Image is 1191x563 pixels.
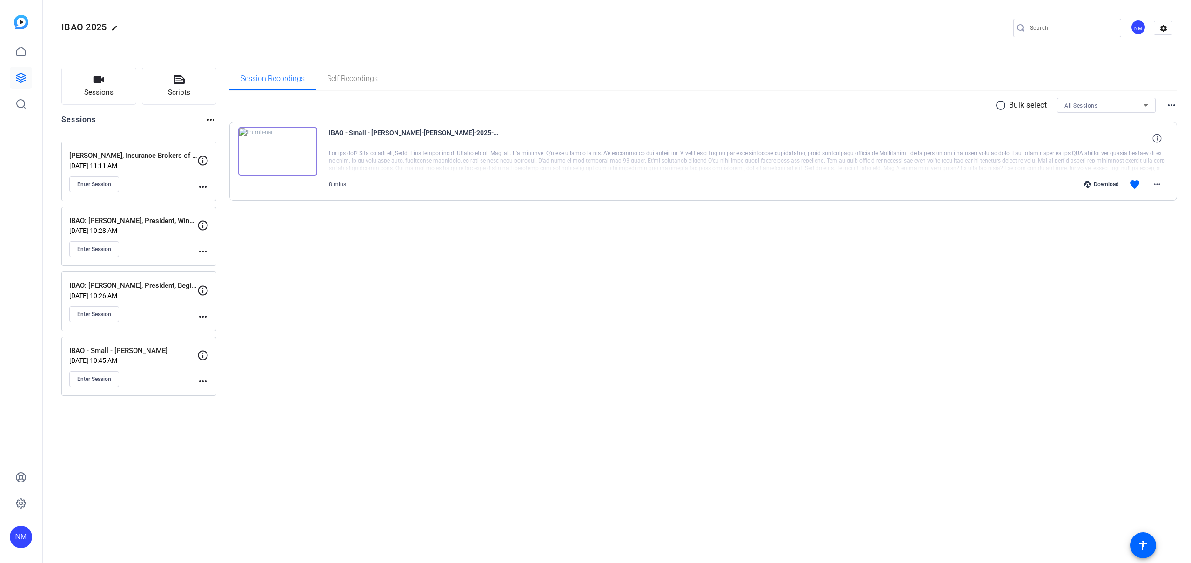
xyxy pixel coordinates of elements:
p: [DATE] 10:28 AM [69,227,197,234]
h2: Sessions [61,114,96,132]
mat-icon: more_horiz [1166,100,1177,111]
div: NM [10,526,32,548]
span: Enter Session [77,311,111,318]
span: 8 mins [329,181,346,188]
mat-icon: more_horiz [1151,179,1163,190]
span: Self Recordings [327,75,378,82]
p: Bulk select [1009,100,1047,111]
p: IBAO: [PERSON_NAME], President, Windsor & Essex County Insurance Brokers Association | Affiliate ... [69,216,197,226]
div: Download [1079,181,1124,188]
button: Enter Session [69,176,119,192]
p: [PERSON_NAME], Insurance Brokers of [GEOGRAPHIC_DATA] | Affiliate | 3:30pm [69,150,197,161]
input: Search [1030,22,1114,34]
button: Enter Session [69,306,119,322]
p: [DATE] 10:26 AM [69,292,197,299]
span: Sessions [84,87,114,98]
span: Session Recordings [241,75,305,82]
mat-icon: more_horiz [197,311,208,322]
mat-icon: radio_button_unchecked [995,100,1009,111]
button: Sessions [61,68,136,105]
mat-icon: more_horiz [197,376,208,387]
mat-icon: accessibility [1137,540,1149,551]
span: IBAO 2025 [61,21,107,33]
span: IBAO - Small - [PERSON_NAME]-[PERSON_NAME]-2025-10-06-11-02-22-807-0 [329,127,501,149]
span: Enter Session [77,245,111,253]
mat-icon: edit [111,25,122,36]
mat-icon: favorite [1129,179,1140,190]
img: blue-gradient.svg [14,15,28,29]
mat-icon: settings [1154,21,1173,35]
span: Scripts [168,87,190,98]
button: Scripts [142,68,217,105]
img: thumb-nail [238,127,317,176]
span: All Sessions [1064,102,1097,109]
span: Enter Session [77,375,111,383]
p: [DATE] 10:45 AM [69,357,197,364]
mat-icon: more_horiz [197,181,208,192]
span: Enter Session [77,181,111,188]
button: Enter Session [69,241,119,257]
button: Enter Session [69,371,119,387]
mat-icon: more_horiz [197,246,208,257]
p: IBAO: [PERSON_NAME], President, Begin Insurance Inc.| Large Brokerage [69,280,197,291]
p: IBAO - Small - [PERSON_NAME] [69,346,197,356]
p: [DATE] 11:11 AM [69,162,197,170]
ngx-avatar: Newcom Media [1131,20,1147,36]
mat-icon: more_horiz [205,114,216,125]
div: NM [1131,20,1146,35]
